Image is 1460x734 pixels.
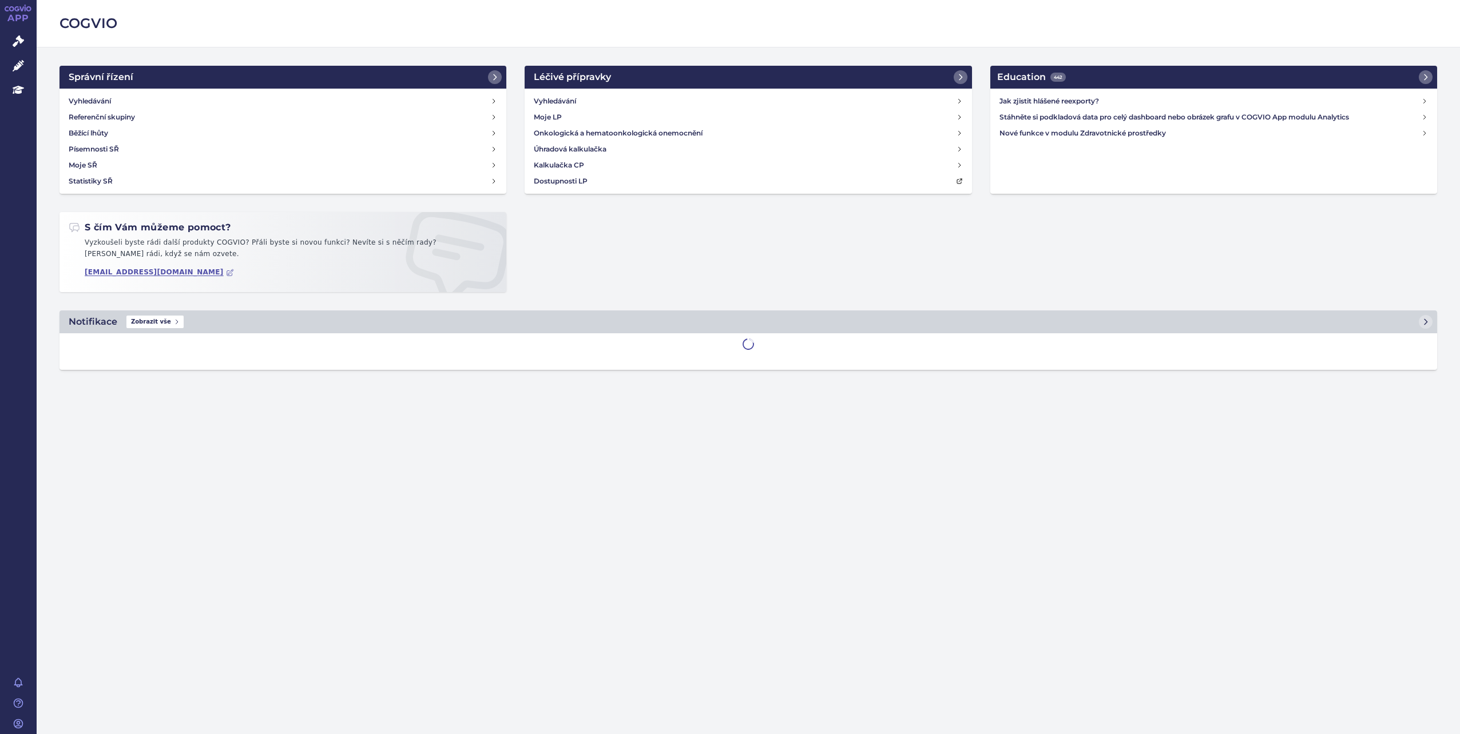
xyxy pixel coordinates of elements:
a: Stáhněte si podkladová data pro celý dashboard nebo obrázek grafu v COGVIO App modulu Analytics [995,109,1433,125]
a: Běžící lhůty [64,125,502,141]
a: Vyhledávání [64,93,502,109]
a: [EMAIL_ADDRESS][DOMAIN_NAME] [85,268,234,277]
h4: Nové funkce v modulu Zdravotnické prostředky [999,127,1422,139]
a: Jak zjistit hlášené reexporty? [995,93,1433,109]
h4: Onkologická a hematoonkologická onemocnění [534,127,703,139]
h2: Správní řízení [69,70,133,84]
h4: Úhradová kalkulačka [534,143,606,155]
h4: Běžící lhůty [69,127,108,139]
h4: Stáhněte si podkladová data pro celý dashboard nebo obrázek grafu v COGVIO App modulu Analytics [999,111,1422,123]
h2: S čím Vám můžeme pomoct? [69,221,231,234]
a: Nové funkce v modulu Zdravotnické prostředky [995,125,1433,141]
a: Správní řízení [59,66,506,89]
p: Vyzkoušeli byste rádi další produkty COGVIO? Přáli byste si novou funkci? Nevíte si s něčím rady?... [69,237,497,264]
h2: Education [997,70,1066,84]
h2: COGVIO [59,14,1437,33]
h4: Moje LP [534,111,562,123]
h4: Referenční skupiny [69,111,135,123]
span: 442 [1050,73,1066,82]
h4: Statistiky SŘ [69,175,113,187]
a: Onkologická a hematoonkologická onemocnění [529,125,967,141]
h2: Léčivé přípravky [534,70,611,84]
a: Úhradová kalkulačka [529,141,967,157]
h4: Jak zjistit hlášené reexporty? [999,95,1422,107]
h2: Notifikace [69,315,117,329]
a: Statistiky SŘ [64,173,502,189]
a: Dostupnosti LP [529,173,967,189]
a: NotifikaceZobrazit vše [59,310,1437,333]
h4: Kalkulačka CP [534,159,584,171]
span: Zobrazit vše [126,316,184,328]
a: Vyhledávání [529,93,967,109]
a: Referenční skupiny [64,109,502,125]
a: Kalkulačka CP [529,157,967,173]
a: Education442 [990,66,1437,89]
h4: Písemnosti SŘ [69,143,119,155]
h4: Vyhledávání [69,95,111,107]
a: Moje SŘ [64,157,502,173]
a: Léčivé přípravky [525,66,971,89]
h4: Moje SŘ [69,159,97,171]
a: Moje LP [529,109,967,125]
h4: Dostupnosti LP [534,175,588,187]
h4: Vyhledávání [534,95,576,107]
a: Písemnosti SŘ [64,141,502,157]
